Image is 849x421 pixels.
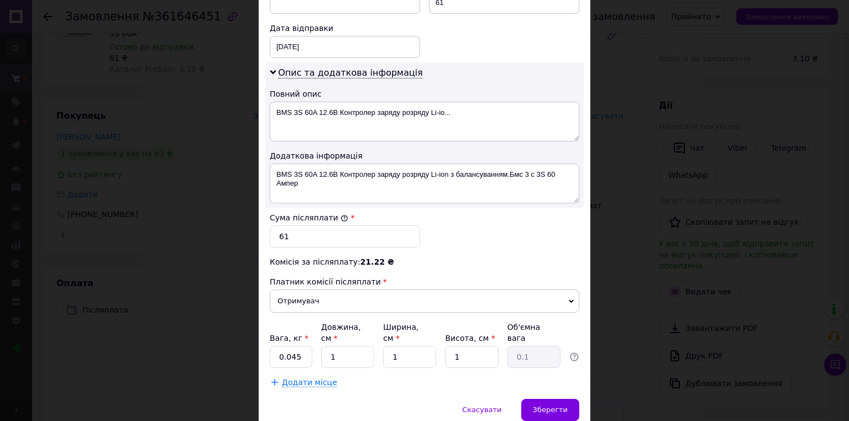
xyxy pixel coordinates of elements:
[270,150,579,161] div: Додаткова інформація
[533,406,568,414] span: Зберегти
[360,257,394,266] span: 21.22 ₴
[270,290,579,313] span: Отримувач
[270,213,348,222] label: Сума післяплати
[445,334,495,343] label: Висота, см
[270,164,579,203] textarea: BMS 3S 60A 12.6В Контролер заряду розряду Li-ion з балансуванням.Бмс 3 с 3S 60 Aмпер
[270,102,579,141] textarea: BMS 3S 60A 12.6В Контролер заряду розряду Li-io...
[462,406,501,414] span: Скасувати
[507,322,560,344] div: Об'ємна вага
[270,334,308,343] label: Вага, кг
[278,67,423,78] span: Опис та додаткова інформація
[321,323,361,343] label: Довжина, см
[270,256,579,267] div: Комісія за післяплату:
[270,277,381,286] span: Платник комісії післяплати
[270,88,579,99] div: Повний опис
[383,323,418,343] label: Ширина, см
[282,378,337,387] span: Додати місце
[270,23,420,34] div: Дата відправки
